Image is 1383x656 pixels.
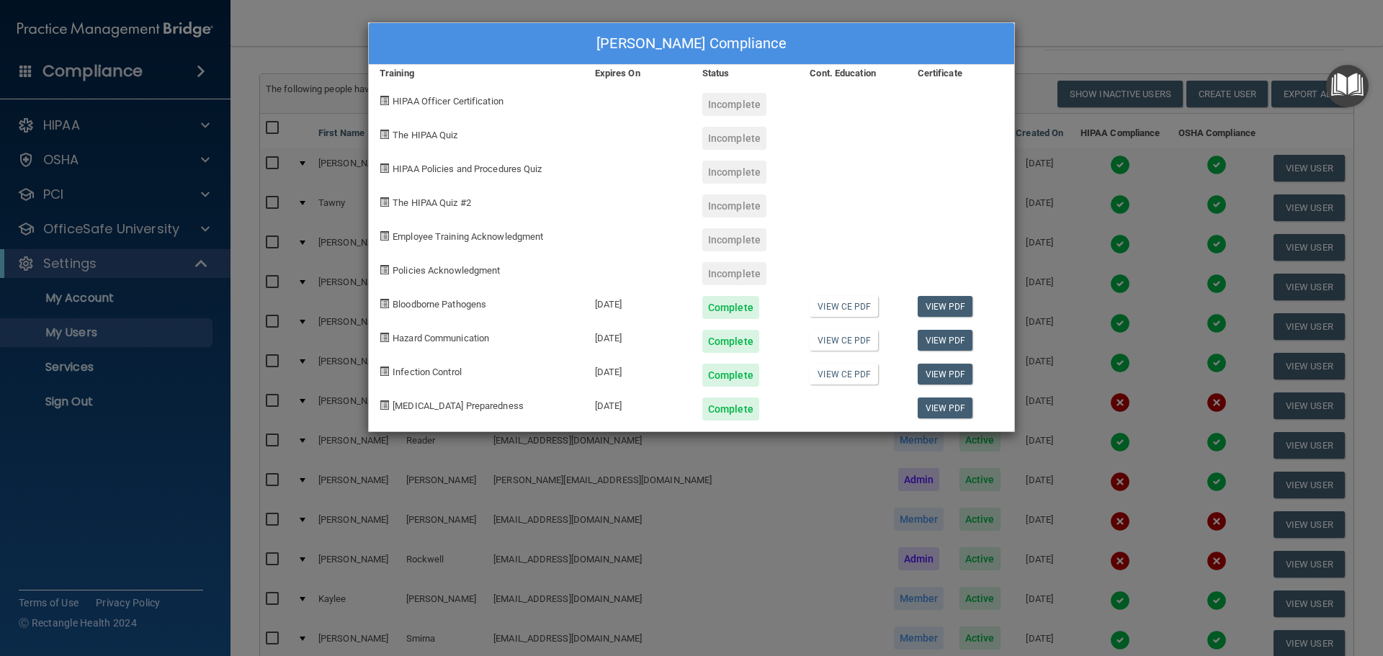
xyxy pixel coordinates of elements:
[393,367,462,377] span: Infection Control
[702,330,759,353] div: Complete
[1326,65,1369,107] button: Open Resource Center
[702,194,766,217] div: Incomplete
[393,197,471,208] span: The HIPAA Quiz #2
[393,231,543,242] span: Employee Training Acknowledgment
[702,127,766,150] div: Incomplete
[702,228,766,251] div: Incomplete
[810,296,878,317] a: View CE PDF
[918,397,973,418] a: View PDF
[369,65,584,82] div: Training
[393,163,542,174] span: HIPAA Policies and Procedures Quiz
[1134,554,1366,611] iframe: Drift Widget Chat Controller
[584,65,691,82] div: Expires On
[393,96,503,107] span: HIPAA Officer Certification
[369,23,1014,65] div: [PERSON_NAME] Compliance
[702,93,766,116] div: Incomplete
[393,265,500,276] span: Policies Acknowledgment
[702,296,759,319] div: Complete
[907,65,1014,82] div: Certificate
[584,319,691,353] div: [DATE]
[702,262,766,285] div: Incomplete
[584,353,691,387] div: [DATE]
[702,364,759,387] div: Complete
[393,299,486,310] span: Bloodborne Pathogens
[918,296,973,317] a: View PDF
[691,65,799,82] div: Status
[799,65,906,82] div: Cont. Education
[702,397,759,421] div: Complete
[584,387,691,421] div: [DATE]
[810,364,878,385] a: View CE PDF
[810,330,878,351] a: View CE PDF
[393,400,524,411] span: [MEDICAL_DATA] Preparedness
[584,285,691,319] div: [DATE]
[393,130,457,140] span: The HIPAA Quiz
[393,333,489,343] span: Hazard Communication
[918,364,973,385] a: View PDF
[702,161,766,184] div: Incomplete
[918,330,973,351] a: View PDF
